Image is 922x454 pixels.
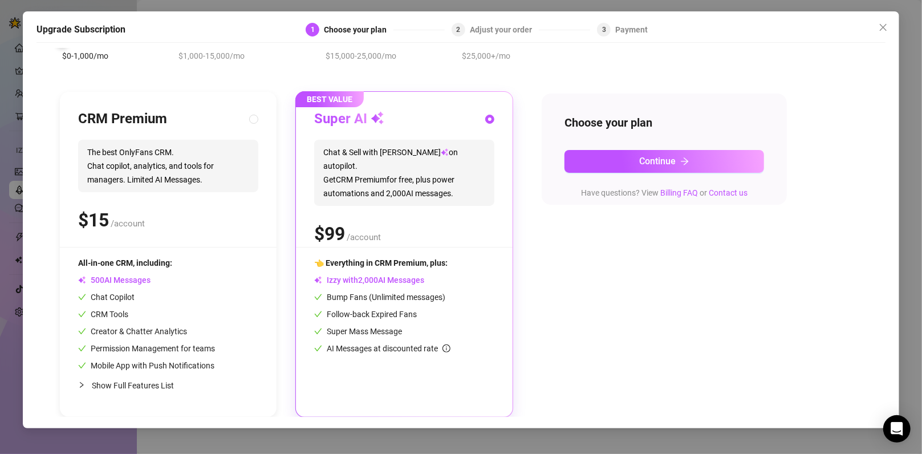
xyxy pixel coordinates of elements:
h5: Upgrade Subscription [36,23,125,37]
span: check [78,310,86,318]
span: $15,000-25,000/mo [326,50,396,62]
div: Show Full Features List [78,372,258,399]
div: Payment [615,23,648,37]
span: check [78,293,86,301]
span: Chat & Sell with [PERSON_NAME] on autopilot. Get CRM Premium for free, plus power automations and... [314,140,494,206]
div: Open Intercom Messenger [883,415,911,443]
span: Close [874,23,892,32]
span: All-in-one CRM, including: [78,258,172,267]
span: Show Full Features List [92,381,174,390]
h4: Choose your plan [564,115,764,131]
span: $ [78,209,109,231]
span: collapsed [78,382,85,388]
span: Super Mass Message [314,327,402,336]
span: check [314,310,322,318]
span: AI Messages at discounted rate [327,344,450,353]
span: Bump Fans (Unlimited messages) [314,293,445,302]
span: check [314,327,322,335]
span: CRM Tools [78,310,128,319]
span: Mobile App with Push Notifications [78,361,214,370]
span: $1,000-15,000/mo [178,50,245,62]
span: Izzy with AI Messages [314,275,424,285]
span: AI Messages [78,275,151,285]
span: $25,000+/mo [462,50,510,62]
span: 3 [602,26,606,34]
span: Creator & Chatter Analytics [78,327,187,336]
span: close [879,23,888,32]
span: info-circle [442,344,450,352]
h3: Super AI [314,110,384,128]
span: 2 [456,26,460,34]
span: /account [111,218,145,229]
a: Billing FAQ [660,188,698,197]
span: BEST VALUE [295,91,364,107]
div: Choose your plan [324,23,393,37]
span: Chat Copilot [78,293,135,302]
button: Close [874,18,892,37]
span: Permission Management for teams [78,344,215,353]
div: Adjust your order [470,23,539,37]
span: check [78,327,86,335]
span: check [314,344,322,352]
span: arrow-right [680,157,689,166]
span: check [78,344,86,352]
button: Continuearrow-right [564,150,764,173]
span: check [78,362,86,370]
h3: CRM Premium [78,110,167,128]
span: 👈 Everything in CRM Premium, plus: [314,258,448,267]
span: $ [314,223,345,245]
span: Have questions? View or [581,188,748,197]
a: Contact us [709,188,748,197]
span: Follow-back Expired Fans [314,310,417,319]
span: check [314,293,322,301]
span: /account [347,232,381,242]
span: 1 [311,26,315,34]
span: The best OnlyFans CRM. Chat copilot, analytics, and tools for managers. Limited AI Messages. [78,140,258,192]
span: Continue [639,156,676,167]
span: $0-1,000/mo [62,50,108,62]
